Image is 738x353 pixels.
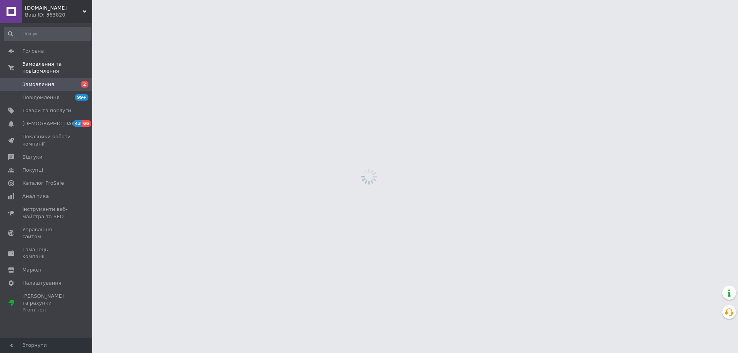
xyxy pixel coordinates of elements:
span: Маркет [22,267,42,273]
span: [PERSON_NAME] та рахунки [22,293,71,314]
span: 99+ [75,94,88,101]
span: 66 [82,120,91,127]
span: Товари та послуги [22,107,71,114]
span: 43 [73,120,82,127]
span: Управління сайтом [22,226,71,240]
span: Інструменти веб-майстра та SEO [22,206,71,220]
span: Відгуки [22,154,42,161]
span: Головна [22,48,44,55]
span: Каталог ProSale [22,180,64,187]
span: Замовлення [22,81,54,88]
span: Замовлення та повідомлення [22,61,92,75]
span: Налаштування [22,280,61,287]
div: Ваш ID: 363820 [25,12,92,18]
span: Повідомлення [22,94,60,101]
span: Покупці [22,167,43,174]
input: Пошук [4,27,91,41]
span: Аналітика [22,193,49,200]
div: Prom топ [22,307,71,313]
span: 2 [81,81,88,88]
span: Гаманець компанії [22,246,71,260]
span: Показники роботи компанії [22,133,71,147]
span: besuto.com.ua [25,5,83,12]
span: [DEMOGRAPHIC_DATA] [22,120,79,127]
